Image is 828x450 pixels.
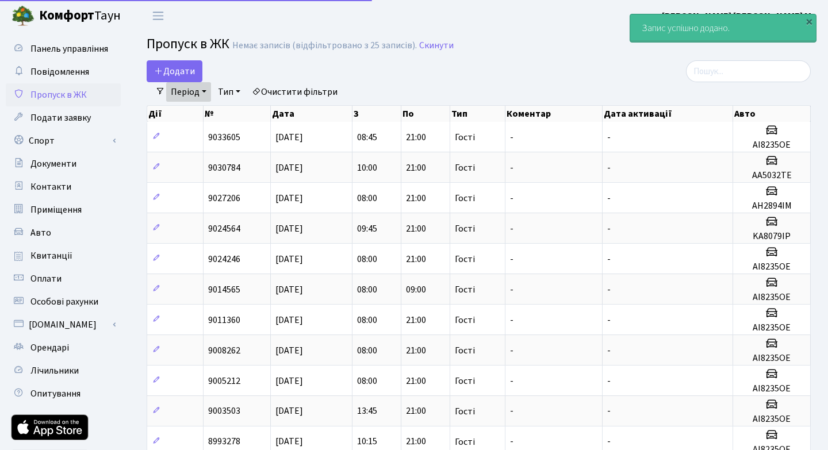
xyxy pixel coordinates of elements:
h5: AI8235OE [738,414,806,425]
a: Очистити фільтри [247,82,342,102]
a: Оплати [6,267,121,290]
span: - [510,161,513,174]
b: [PERSON_NAME] [PERSON_NAME] М. [662,10,814,22]
h5: AI8235OE [738,140,806,151]
span: [DATE] [275,192,303,205]
span: 21:00 [406,192,426,205]
a: Особові рахунки [6,290,121,313]
span: Таун [39,6,121,26]
span: Особові рахунки [30,295,98,308]
span: [DATE] [275,314,303,326]
th: Дата активації [603,106,734,122]
span: [DATE] [275,344,303,357]
span: - [510,375,513,387]
span: - [607,222,611,235]
span: 10:00 [357,161,377,174]
span: - [607,161,611,174]
span: Гості [455,133,475,142]
h5: AA5032TE [738,170,806,181]
img: logo.png [11,5,34,28]
span: 9033605 [208,131,240,144]
span: Документи [30,157,76,170]
a: Спорт [6,129,121,152]
span: [DATE] [275,253,303,266]
span: Гості [455,407,475,416]
span: - [607,405,611,418]
a: Приміщення [6,198,121,221]
span: 21:00 [406,314,426,326]
a: Опитування [6,382,121,405]
div: Немає записів (відфільтровано з 25 записів). [232,40,417,51]
th: З [352,106,401,122]
span: Опитування [30,387,80,400]
span: - [607,192,611,205]
a: Квитанції [6,244,121,267]
span: - [510,405,513,418]
span: Гості [455,437,475,447]
span: 9003503 [208,405,240,418]
span: - [510,131,513,144]
span: [DATE] [275,161,303,174]
h5: AI8235OE [738,292,806,303]
th: Авто [733,106,811,122]
input: Пошук... [686,60,811,82]
h5: AI8235OE [738,353,806,364]
span: Авто [30,226,51,239]
a: Панель управління [6,37,121,60]
span: 13:45 [357,405,377,418]
th: Тип [450,106,505,122]
a: Скинути [419,40,454,51]
span: 9011360 [208,314,240,326]
span: 9024564 [208,222,240,235]
a: [PERSON_NAME] [PERSON_NAME] М. [662,9,814,23]
span: Приміщення [30,203,82,216]
span: Повідомлення [30,66,89,78]
a: Орендарі [6,336,121,359]
span: Квитанції [30,249,72,262]
th: Дії [147,106,204,122]
span: - [607,253,611,266]
span: - [607,314,611,326]
span: Гості [455,346,475,355]
span: 08:00 [357,192,377,205]
span: - [510,283,513,296]
h5: KA8079IP [738,231,806,242]
th: По [401,106,450,122]
span: - [510,314,513,326]
span: Орендарі [30,341,69,354]
span: 9005212 [208,375,240,387]
span: - [607,344,611,357]
a: Контакти [6,175,121,198]
span: - [607,283,611,296]
a: Подати заявку [6,106,121,129]
span: 08:00 [357,375,377,387]
span: - [510,344,513,357]
span: Подати заявку [30,111,91,124]
span: - [510,253,513,266]
span: 9008262 [208,344,240,357]
a: Тип [213,82,245,102]
button: Переключити навігацію [144,6,172,25]
h5: AI8235OE [738,383,806,394]
span: [DATE] [275,436,303,448]
b: Комфорт [39,6,94,25]
span: - [510,222,513,235]
span: 09:45 [357,222,377,235]
span: 9030784 [208,161,240,174]
a: Додати [147,60,202,82]
a: Лічильники [6,359,121,382]
span: 08:00 [357,344,377,357]
span: [DATE] [275,131,303,144]
span: 21:00 [406,222,426,235]
span: 21:00 [406,161,426,174]
span: 9024246 [208,253,240,266]
a: Документи [6,152,121,175]
span: 21:00 [406,405,426,418]
span: 08:00 [357,314,377,326]
h5: AI8235OE [738,261,806,272]
span: 08:45 [357,131,377,144]
span: 10:15 [357,436,377,448]
a: Період [166,82,211,102]
span: [DATE] [275,405,303,418]
span: Пропуск в ЖК [147,34,229,54]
